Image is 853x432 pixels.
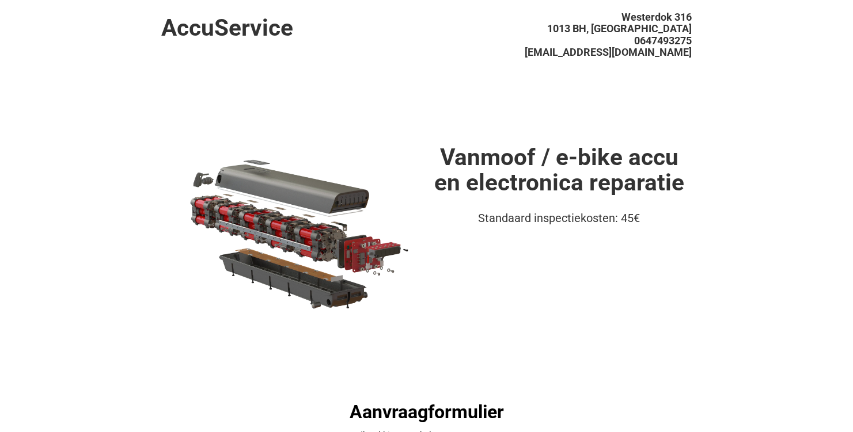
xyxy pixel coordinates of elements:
[427,144,692,196] h1: Vanmoof / e-bike accu en electronica reparatie
[621,11,692,23] span: Westerdok 316
[547,22,692,35] span: 1013 BH, [GEOGRAPHIC_DATA]
[478,211,640,225] span: Standaard inspectiekosten: 45€
[161,15,426,41] h1: AccuService
[260,400,594,424] div: Aanvraagformulier
[525,46,692,58] span: [EMAIL_ADDRESS][DOMAIN_NAME]
[634,35,692,47] span: 0647493275
[161,144,426,321] img: battery.webp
